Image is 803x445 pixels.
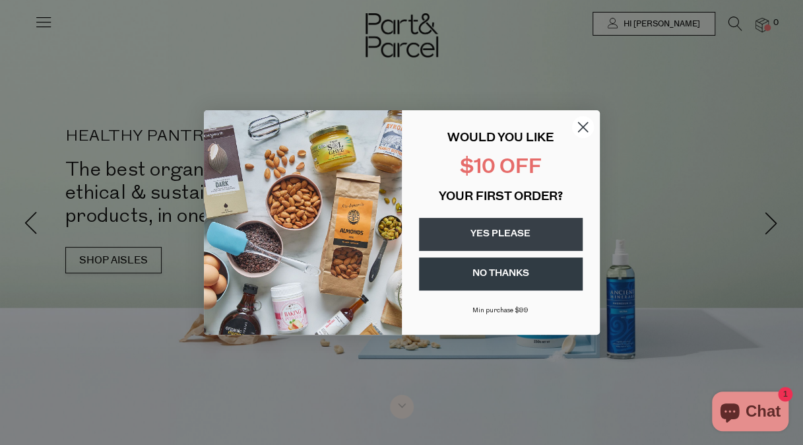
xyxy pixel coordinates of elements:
[204,110,402,335] img: 43fba0fb-7538-40bc-babb-ffb1a4d097bc.jpeg
[460,158,542,178] span: $10 OFF
[571,116,594,139] button: Close dialog
[439,191,563,203] span: YOUR FIRST ORDER?
[419,218,583,251] button: YES PLEASE
[708,392,792,434] inbox-online-store-chat: Shopify online store chat
[447,133,554,145] span: WOULD YOU LIKE
[419,257,583,291] button: NO THANKS
[472,307,529,314] span: Min purchase $99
